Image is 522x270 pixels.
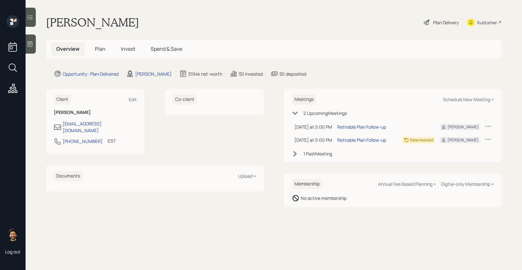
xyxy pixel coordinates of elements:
[151,45,182,52] span: Spend & Save
[443,96,494,102] div: Schedule New Meeting +
[63,138,103,145] div: [PHONE_NUMBER]
[448,124,479,130] div: [PERSON_NAME]
[301,195,347,201] div: No active membership
[95,45,105,52] span: Plan
[303,150,332,157] div: 1 Past Meeting
[56,45,80,52] span: Overview
[292,94,316,105] h6: Meetings
[448,137,479,143] div: [PERSON_NAME]
[46,15,139,29] h1: [PERSON_NAME]
[173,94,197,105] h6: Co-client
[239,71,263,77] div: $0 invested
[477,19,497,26] div: Kustomer
[54,171,82,181] h6: Documents
[410,137,433,143] div: Rescheduled
[129,96,137,102] div: Edit
[108,138,116,144] div: EST
[121,45,135,52] span: Invest
[5,249,20,255] div: Log out
[54,94,71,105] h6: Client
[63,120,137,134] div: [EMAIL_ADDRESS][DOMAIN_NAME]
[63,71,119,77] div: Opportunity · Plan Delivered
[433,19,459,26] div: Plan Delivery
[337,124,386,130] div: Retirable Plan Follow-up
[441,181,494,187] div: Digital-only Membership +
[292,179,322,189] h6: Membership
[294,137,332,143] div: [DATE] at 5:00 PM
[135,71,172,77] div: [PERSON_NAME]
[337,137,386,143] div: Retirable Plan Follow-up
[188,71,222,77] div: $194k net-worth
[238,173,256,179] div: Upload +
[303,110,347,116] div: 2 Upcoming Meeting s
[378,181,436,187] div: Annual Fee Based Planning +
[294,124,332,130] div: [DATE] at 5:00 PM
[54,110,137,115] h6: [PERSON_NAME]
[279,71,306,77] div: $0 deposited
[6,228,19,241] img: eric-schwartz-headshot.png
